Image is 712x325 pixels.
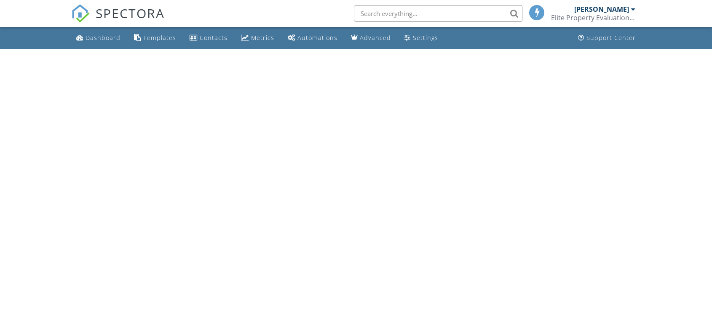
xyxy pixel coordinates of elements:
[186,30,231,46] a: Contacts
[413,34,438,42] div: Settings
[143,34,176,42] div: Templates
[131,30,179,46] a: Templates
[401,30,442,46] a: Settings
[575,30,639,46] a: Support Center
[297,34,337,42] div: Automations
[71,11,165,29] a: SPECTORA
[586,34,636,42] div: Support Center
[200,34,228,42] div: Contacts
[251,34,274,42] div: Metrics
[574,5,629,13] div: [PERSON_NAME]
[348,30,394,46] a: Advanced
[284,30,341,46] a: Automations (Basic)
[96,4,165,22] span: SPECTORA
[354,5,522,22] input: Search everything...
[551,13,635,22] div: Elite Property Evaluations LLC
[86,34,120,42] div: Dashboard
[73,30,124,46] a: Dashboard
[360,34,391,42] div: Advanced
[238,30,278,46] a: Metrics
[71,4,90,23] img: The Best Home Inspection Software - Spectora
